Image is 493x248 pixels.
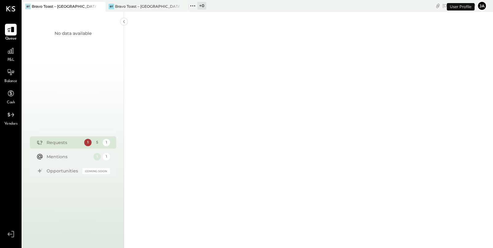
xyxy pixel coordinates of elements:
a: P&L [0,45,21,63]
a: Balance [0,66,21,84]
a: Cash [0,88,21,105]
span: Balance [4,79,17,84]
div: 5 [93,139,101,146]
div: Mentions [47,154,90,160]
div: copy link [435,2,441,9]
div: Opportunities [47,168,79,174]
div: 1 [103,139,110,146]
div: BT [109,4,114,9]
div: + 0 [197,2,206,10]
div: 1 [103,153,110,160]
div: Bravo Toast – [GEOGRAPHIC_DATA] [32,4,96,9]
a: Queue [0,24,21,42]
div: 1 [84,139,92,146]
div: [DATE] [442,3,475,9]
div: User Profile [447,3,475,10]
div: Coming Soon [82,168,110,174]
div: 1 [93,153,101,160]
div: No data available [55,30,92,36]
button: ja [477,1,487,11]
span: Vendors [4,121,18,127]
span: Cash [7,100,15,105]
span: P&L [7,57,14,63]
div: Requests [47,139,81,146]
a: Vendors [0,109,21,127]
span: Queue [5,36,17,42]
div: BT [25,4,31,9]
div: Bravo Toast – [GEOGRAPHIC_DATA] [115,4,179,9]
